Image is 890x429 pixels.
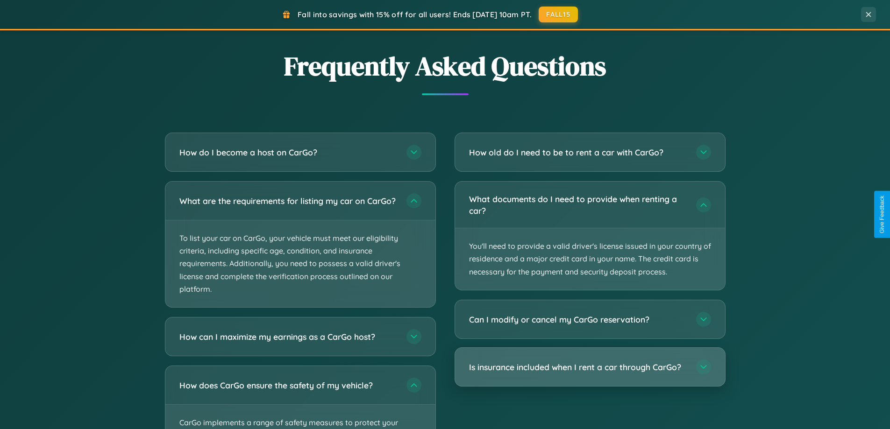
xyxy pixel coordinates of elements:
[298,10,532,19] span: Fall into savings with 15% off for all users! Ends [DATE] 10am PT.
[165,220,435,307] p: To list your car on CarGo, your vehicle must meet our eligibility criteria, including specific ag...
[469,193,687,216] h3: What documents do I need to provide when renting a car?
[179,147,397,158] h3: How do I become a host on CarGo?
[179,380,397,391] h3: How does CarGo ensure the safety of my vehicle?
[179,331,397,343] h3: How can I maximize my earnings as a CarGo host?
[179,195,397,207] h3: What are the requirements for listing my car on CarGo?
[539,7,578,22] button: FALL15
[455,228,725,290] p: You'll need to provide a valid driver's license issued in your country of residence and a major c...
[469,147,687,158] h3: How old do I need to be to rent a car with CarGo?
[879,196,885,233] div: Give Feedback
[469,361,687,373] h3: Is insurance included when I rent a car through CarGo?
[469,314,687,325] h3: Can I modify or cancel my CarGo reservation?
[165,48,726,84] h2: Frequently Asked Questions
